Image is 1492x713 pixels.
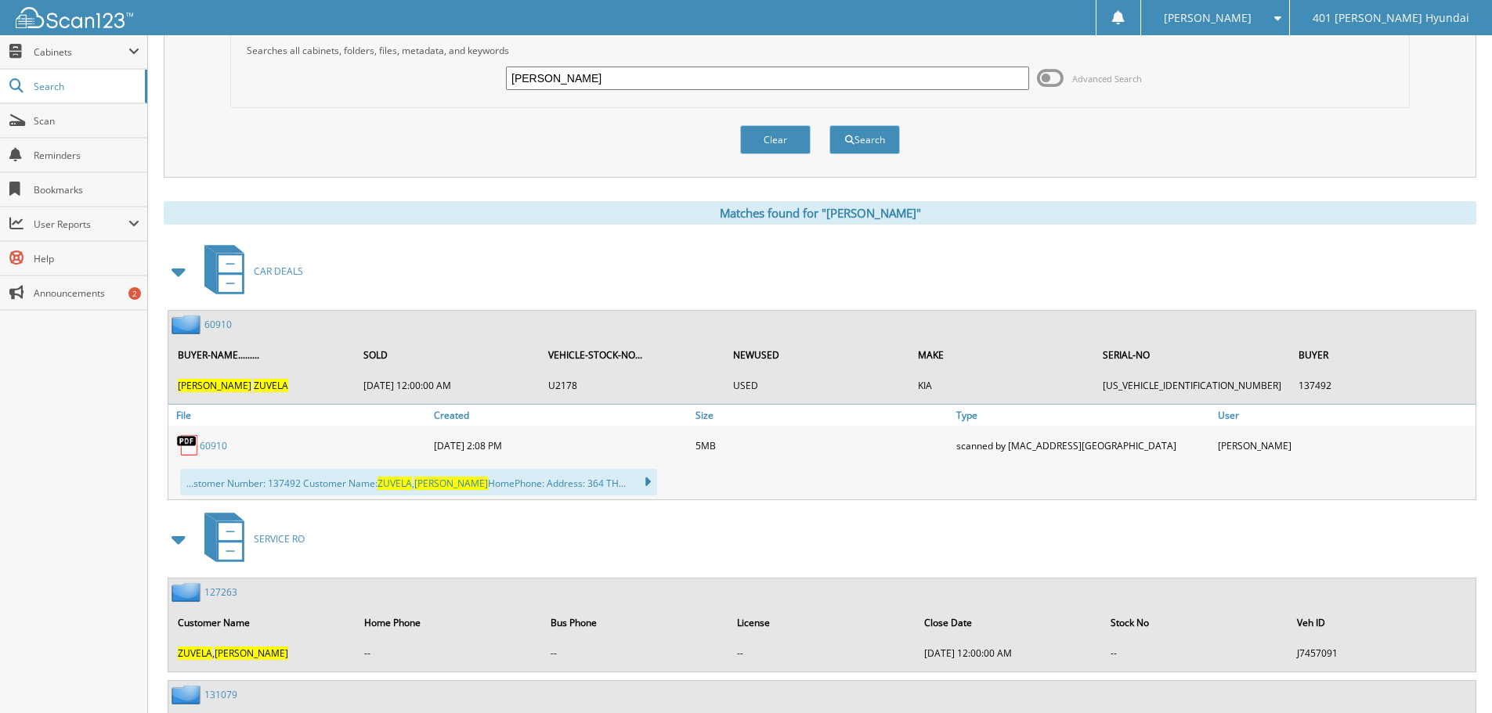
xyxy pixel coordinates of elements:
[178,646,212,660] span: ZUVELA
[356,373,539,398] td: [DATE] 12:00:00 AM
[204,585,237,599] a: 127263
[952,405,1214,426] a: Type
[1103,640,1288,666] td: --
[1214,430,1476,461] div: [PERSON_NAME]
[692,430,953,461] div: 5MB
[1214,405,1476,426] a: User
[1289,607,1474,639] th: Veh ID
[195,508,305,570] a: SERVICE RO
[540,373,724,398] td: U2178
[1095,373,1289,398] td: [US_VEHICLE_IDENTIFICATION_NUMBER]
[34,45,128,59] span: Cabinets
[1103,607,1288,639] th: Stock No
[16,7,133,28] img: scan123-logo-white.svg
[172,315,204,334] img: folder2.png
[254,532,305,546] span: SERVICE RO
[378,477,412,490] span: ZUVELA
[729,640,914,666] td: --
[180,469,657,495] div: ...stomer Number: 137492 Customer Name: , HomePhone: Address: 364 TH...
[1095,339,1289,371] th: SERIAL-NO
[34,252,139,265] span: Help
[916,640,1101,666] td: [DATE] 12:00:00 AM
[34,286,139,300] span: Announcements
[204,318,232,331] a: 60910
[356,607,541,639] th: Home Phone
[1313,13,1469,23] span: 401 [PERSON_NAME] Hyundai
[540,339,724,371] th: VEHICLE-STOCK-NO...
[729,607,914,639] th: License
[430,405,692,426] a: Created
[910,373,1093,398] td: KIA
[168,405,430,426] a: File
[356,339,539,371] th: SOLD
[829,125,900,154] button: Search
[170,339,354,371] th: BUYER-NAME.........
[170,640,355,666] td: ,
[916,607,1101,639] th: Close Date
[952,430,1214,461] div: scanned by [MAC_ADDRESS][GEOGRAPHIC_DATA]
[414,477,488,490] span: [PERSON_NAME]
[200,439,227,452] a: 60910
[1164,13,1252,23] span: [PERSON_NAME]
[239,44,1401,57] div: Searches all cabinets, folders, files, metadata, and keywords
[254,265,303,278] span: CAR DEALS
[1291,373,1474,398] td: 137492
[34,80,137,93] span: Search
[215,646,288,660] span: [PERSON_NAME]
[254,379,288,392] span: ZUVELA
[128,287,141,300] div: 2
[164,201,1476,225] div: Matches found for "[PERSON_NAME]"
[1414,638,1492,713] iframe: Chat Widget
[172,582,204,602] img: folder2.png
[1291,339,1474,371] th: BUYER
[740,125,811,154] button: Clear
[170,607,355,639] th: Customer Name
[1072,73,1142,85] span: Advanced Search
[1289,640,1474,666] td: J7457091
[178,379,251,392] span: [PERSON_NAME]
[172,685,204,704] img: folder2.png
[692,405,953,426] a: Size
[195,240,303,302] a: CAR DEALS
[543,640,728,666] td: --
[430,430,692,461] div: [DATE] 2:08 PM
[34,183,139,196] span: Bookmarks
[725,339,909,371] th: NEWUSED
[356,640,541,666] td: --
[176,434,200,457] img: PDF.png
[725,373,909,398] td: USED
[910,339,1093,371] th: MAKE
[34,114,139,128] span: Scan
[204,688,237,701] a: 131079
[34,149,139,162] span: Reminders
[543,607,728,639] th: Bus Phone
[34,218,128,231] span: User Reports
